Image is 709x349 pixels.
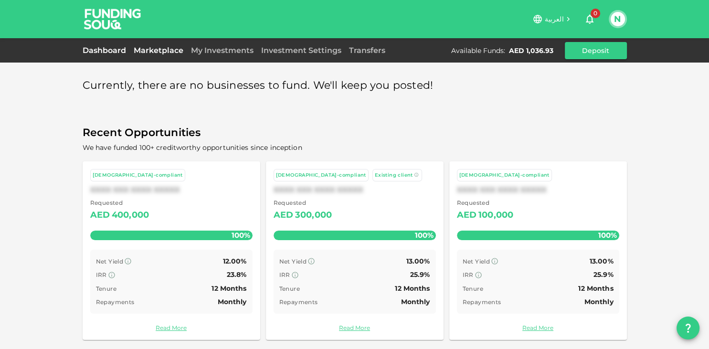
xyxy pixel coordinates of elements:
[590,257,614,265] span: 13.00%
[611,12,625,26] button: N
[93,171,183,180] div: [DEMOGRAPHIC_DATA]-compliant
[279,285,300,292] span: Tenure
[276,171,366,180] div: [DEMOGRAPHIC_DATA]-compliant
[463,271,474,278] span: IRR
[478,208,513,223] div: 100,000
[509,46,553,55] div: AED 1,036.93
[279,271,290,278] span: IRR
[96,298,135,306] span: Repayments
[96,271,107,278] span: IRR
[410,270,430,279] span: 25.9%
[218,297,247,306] span: Monthly
[90,185,253,194] div: XXXX XXX XXXX XXXXX
[274,198,332,208] span: Requested
[593,270,614,279] span: 25.9%
[212,284,246,293] span: 12 Months
[257,46,345,55] a: Investment Settings
[457,323,619,332] a: Read More
[223,257,247,265] span: 12.00%
[545,15,564,23] span: العربية
[596,228,619,242] span: 100%
[584,297,614,306] span: Monthly
[83,161,260,340] a: [DEMOGRAPHIC_DATA]-compliantXXXX XXX XXXX XXXXX Requested AED400,000100% Net Yield 12.00% IRR 23....
[229,228,253,242] span: 100%
[90,208,110,223] div: AED
[449,161,627,340] a: [DEMOGRAPHIC_DATA]-compliantXXXX XXX XXXX XXXXX Requested AED100,000100% Net Yield 13.00% IRR 25....
[580,10,599,29] button: 0
[227,270,247,279] span: 23.8%
[459,171,550,180] div: [DEMOGRAPHIC_DATA]-compliant
[463,298,501,306] span: Repayments
[457,208,476,223] div: AED
[375,172,413,178] span: Existing client
[345,46,389,55] a: Transfers
[112,208,149,223] div: 400,000
[591,9,600,18] span: 0
[677,317,699,339] button: question
[96,258,124,265] span: Net Yield
[463,258,490,265] span: Net Yield
[578,284,613,293] span: 12 Months
[401,297,430,306] span: Monthly
[457,198,514,208] span: Requested
[451,46,505,55] div: Available Funds :
[274,185,436,194] div: XXXX XXX XXXX XXXXX
[279,298,318,306] span: Repayments
[406,257,430,265] span: 13.00%
[83,143,302,152] span: We have funded 100+ creditworthy opportunities since inception
[90,323,253,332] a: Read More
[274,208,293,223] div: AED
[463,285,483,292] span: Tenure
[266,161,444,340] a: [DEMOGRAPHIC_DATA]-compliant Existing clientXXXX XXX XXXX XXXXX Requested AED300,000100% Net Yiel...
[130,46,187,55] a: Marketplace
[457,185,619,194] div: XXXX XXX XXXX XXXXX
[96,285,116,292] span: Tenure
[83,46,130,55] a: Dashboard
[187,46,257,55] a: My Investments
[83,76,434,95] span: Currently, there are no businesses to fund. We'll keep you posted!
[395,284,430,293] span: 12 Months
[565,42,627,59] button: Deposit
[279,258,307,265] span: Net Yield
[413,228,436,242] span: 100%
[295,208,332,223] div: 300,000
[90,198,149,208] span: Requested
[274,323,436,332] a: Read More
[83,124,627,142] span: Recent Opportunities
